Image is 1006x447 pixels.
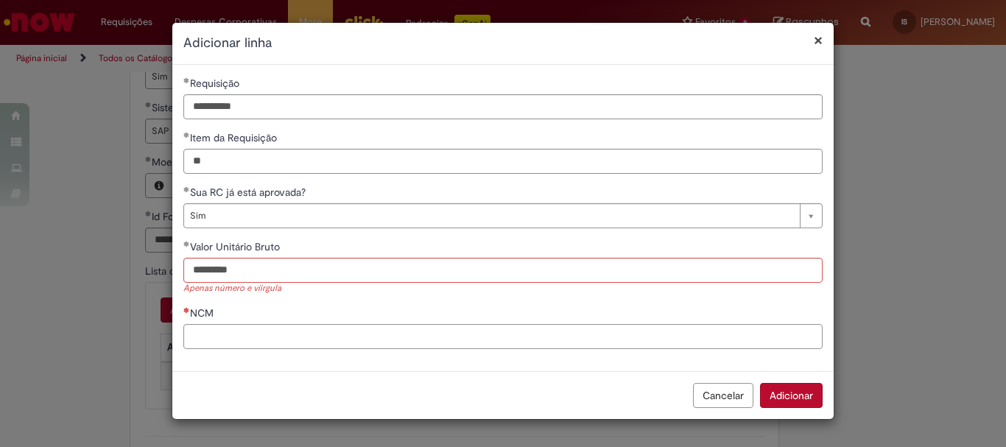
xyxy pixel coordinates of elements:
[183,186,190,192] span: Obrigatório Preenchido
[183,132,190,138] span: Obrigatório Preenchido
[183,77,190,83] span: Obrigatório Preenchido
[183,324,823,349] input: NCM
[183,307,190,313] span: Necessários
[760,383,823,408] button: Adicionar
[183,258,823,283] input: Valor Unitário Bruto
[183,241,190,247] span: Obrigatório Preenchido
[190,306,217,320] span: NCM
[693,383,753,408] button: Cancelar
[183,149,823,174] input: Item da Requisição
[183,34,823,53] h2: Adicionar linha
[190,77,242,90] span: Requisição
[190,186,309,199] span: Sua RC já está aprovada?
[183,283,823,295] div: Apenas número e víirgula
[190,131,280,144] span: Item da Requisição
[183,94,823,119] input: Requisição
[190,204,792,228] span: Sim
[814,32,823,48] button: Fechar modal
[190,240,283,253] span: Valor Unitário Bruto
